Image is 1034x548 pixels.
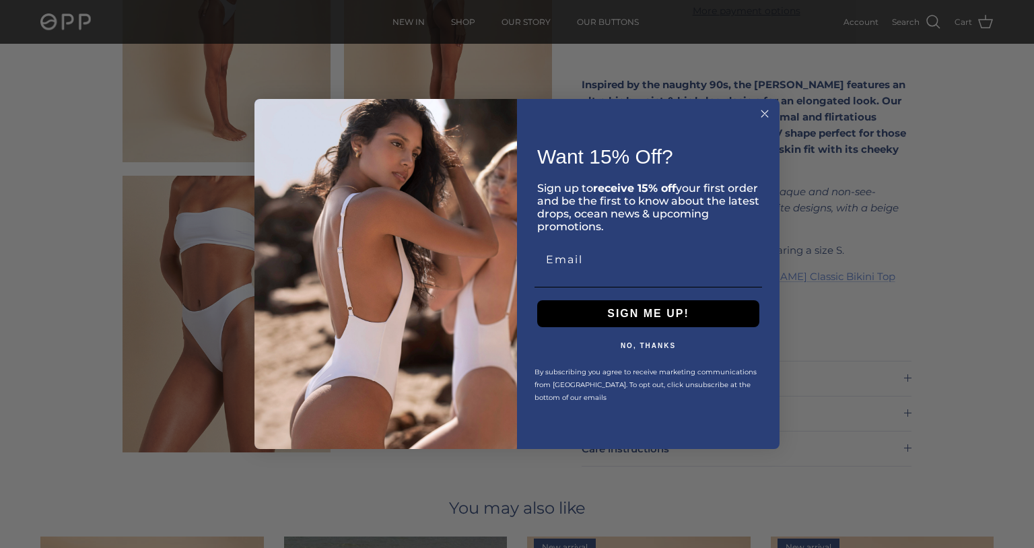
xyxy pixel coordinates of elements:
img: 3ab39106-49ab-4770-be76-3140c6b82a4b.jpeg [254,99,517,449]
span: By subscribing you agree to receive marketing communications from [GEOGRAPHIC_DATA]. To opt out, ... [535,368,757,402]
button: Close dialog [757,106,773,122]
span: Sign up to your first order and be the first to know about the latest drops, ocean news & upcomin... [537,182,759,233]
input: Email [535,246,762,273]
button: NO, THANKS [535,341,762,351]
span: Want 15% Off? ​ [537,145,679,168]
strong: receive 15% off [593,182,676,195]
button: SIGN ME UP! [537,300,759,327]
